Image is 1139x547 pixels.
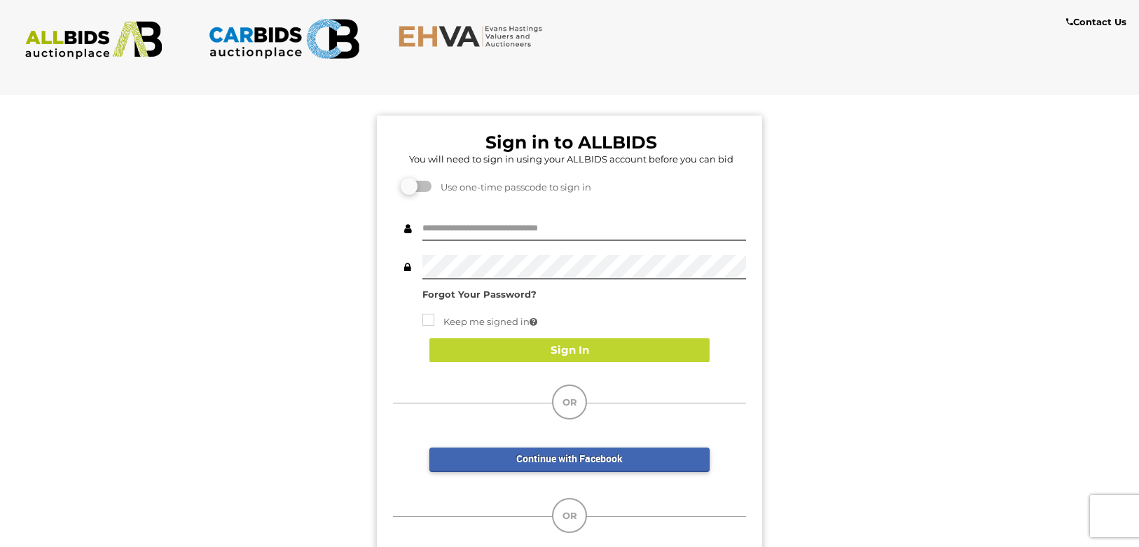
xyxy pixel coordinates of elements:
label: Keep me signed in [422,314,537,330]
h5: You will need to sign in using your ALLBIDS account before you can bid [396,154,746,164]
a: Forgot Your Password? [422,289,537,300]
b: Sign in to ALLBIDS [485,132,657,153]
b: Contact Us [1066,16,1126,27]
img: ALLBIDS.com.au [18,21,170,60]
img: CARBIDS.com.au [208,14,360,64]
span: Use one-time passcode to sign in [434,181,591,193]
img: EHVA.com.au [398,25,550,48]
div: OR [552,498,587,533]
a: Continue with Facebook [429,448,710,472]
div: OR [552,385,587,420]
button: Sign In [429,338,710,363]
a: Contact Us [1066,14,1130,30]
